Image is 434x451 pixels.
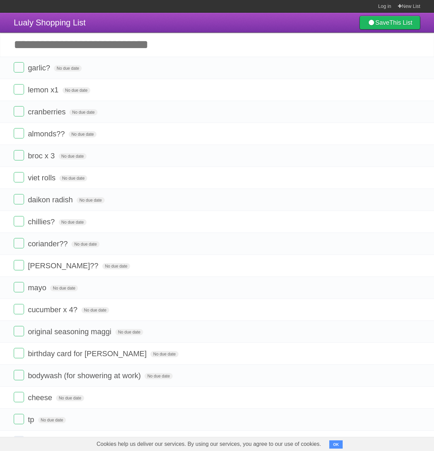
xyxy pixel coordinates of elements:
[28,86,60,94] span: lemon x1
[14,106,24,116] label: Done
[69,131,96,137] span: No due date
[28,327,113,336] span: original seasoning maggi
[28,415,36,424] span: tp
[28,393,54,402] span: cheese
[359,16,420,30] a: SaveThis List
[14,414,24,424] label: Done
[28,217,56,226] span: chillies?
[14,150,24,160] label: Done
[14,172,24,182] label: Done
[14,128,24,138] label: Done
[59,219,87,225] span: No due date
[38,417,66,423] span: No due date
[329,440,343,449] button: OK
[90,437,328,451] span: Cookies help us deliver our services. By using our services, you agree to our use of cookies.
[14,84,24,94] label: Done
[14,348,24,358] label: Done
[145,373,172,379] span: No due date
[115,329,143,335] span: No due date
[14,216,24,226] label: Done
[77,197,104,203] span: No due date
[71,241,99,247] span: No due date
[150,351,178,357] span: No due date
[28,283,48,292] span: mayo
[14,260,24,270] label: Done
[28,349,148,358] span: birthday card for [PERSON_NAME]
[28,173,57,182] span: viet rolls
[102,263,130,269] span: No due date
[28,261,100,270] span: [PERSON_NAME]??
[28,305,79,314] span: cucumber x 4?
[56,395,84,401] span: No due date
[28,371,142,380] span: bodywash (for showering at work)
[14,436,24,446] label: Done
[81,307,109,313] span: No due date
[28,151,56,160] span: broc x 3
[59,175,87,181] span: No due date
[28,64,52,72] span: garlic?
[28,108,67,116] span: cranberries
[14,62,24,72] label: Done
[50,285,78,291] span: No due date
[14,18,85,27] span: Lualy Shopping List
[14,392,24,402] label: Done
[389,19,412,26] b: This List
[14,194,24,204] label: Done
[14,370,24,380] label: Done
[14,304,24,314] label: Done
[59,153,87,159] span: No due date
[62,87,90,93] span: No due date
[28,195,75,204] span: daikon radish
[69,109,97,115] span: No due date
[14,282,24,292] label: Done
[28,239,69,248] span: coriander??
[14,238,24,248] label: Done
[14,326,24,336] label: Done
[54,65,82,71] span: No due date
[28,129,67,138] span: almonds??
